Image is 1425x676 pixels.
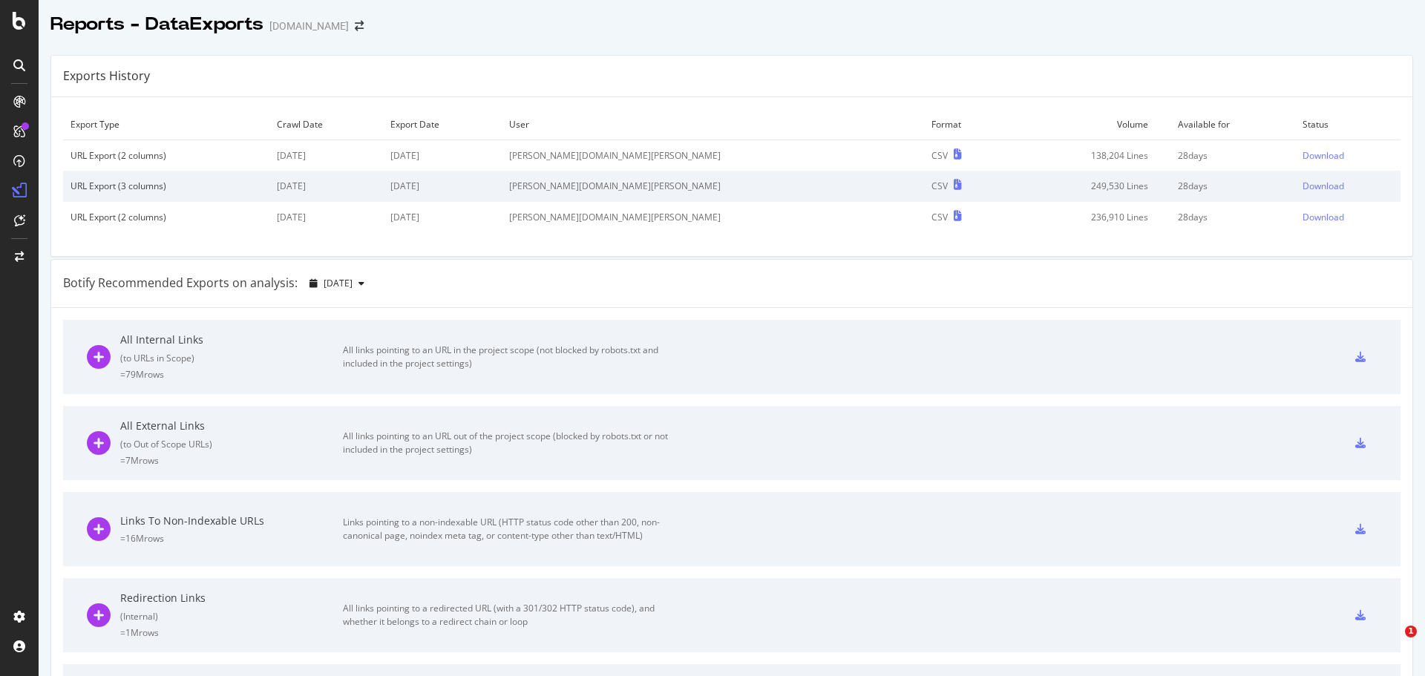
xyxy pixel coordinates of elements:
td: [DATE] [383,171,502,201]
td: Volume [1009,109,1170,140]
div: Download [1303,149,1344,162]
div: All links pointing to an URL out of the project scope (blocked by robots.txt or not included in t... [343,430,677,456]
div: csv-export [1355,352,1366,362]
div: CSV [931,149,948,162]
td: 28 days [1170,202,1295,232]
td: Status [1295,109,1401,140]
td: Available for [1170,109,1295,140]
td: [DATE] [383,202,502,232]
div: csv-export [1355,610,1366,620]
td: [DATE] [383,140,502,171]
td: [PERSON_NAME][DOMAIN_NAME][PERSON_NAME] [502,140,924,171]
div: = 1M rows [120,626,343,639]
td: 236,910 Lines [1009,202,1170,232]
div: All links pointing to an URL in the project scope (not blocked by robots.txt and included in the ... [343,344,677,370]
td: [PERSON_NAME][DOMAIN_NAME][PERSON_NAME] [502,171,924,201]
div: arrow-right-arrow-left [355,21,364,31]
div: ( to URLs in Scope ) [120,352,343,364]
td: Format [924,109,1009,140]
div: Links pointing to a non-indexable URL (HTTP status code other than 200, non-canonical page, noind... [343,516,677,542]
div: URL Export (3 columns) [71,180,262,192]
div: ( to Out of Scope URLs ) [120,438,343,450]
div: = 7M rows [120,454,343,467]
div: URL Export (2 columns) [71,211,262,223]
div: Exports History [63,68,150,85]
td: 249,530 Lines [1009,171,1170,201]
div: All Internal Links [120,332,343,347]
td: Crawl Date [269,109,383,140]
td: Export Date [383,109,502,140]
div: csv-export [1355,524,1366,534]
a: Download [1303,180,1393,192]
iframe: Intercom live chat [1375,626,1410,661]
td: User [502,109,924,140]
div: = 79M rows [120,368,343,381]
div: Redirection Links [120,591,343,606]
td: Export Type [63,109,269,140]
div: Download [1303,211,1344,223]
td: [DATE] [269,202,383,232]
td: [PERSON_NAME][DOMAIN_NAME][PERSON_NAME] [502,202,924,232]
a: Download [1303,211,1393,223]
a: Download [1303,149,1393,162]
td: [DATE] [269,140,383,171]
div: [DOMAIN_NAME] [269,19,349,33]
div: Reports - DataExports [50,12,263,37]
div: Botify Recommended Exports on analysis: [63,275,298,292]
div: csv-export [1355,438,1366,448]
div: URL Export (2 columns) [71,149,262,162]
div: Download [1303,180,1344,192]
button: [DATE] [304,272,370,295]
span: 1 [1405,626,1417,637]
div: = 16M rows [120,532,343,545]
div: All External Links [120,419,343,433]
div: ( Internal ) [120,610,343,623]
td: 28 days [1170,140,1295,171]
div: CSV [931,180,948,192]
div: Links To Non-Indexable URLs [120,513,343,528]
div: CSV [931,211,948,223]
td: 138,204 Lines [1009,140,1170,171]
div: All links pointing to a redirected URL (with a 301/302 HTTP status code), and whether it belongs ... [343,602,677,629]
td: [DATE] [269,171,383,201]
span: 2025 Sep. 20th [324,277,353,289]
td: 28 days [1170,171,1295,201]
